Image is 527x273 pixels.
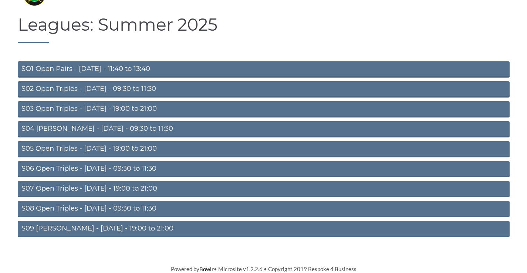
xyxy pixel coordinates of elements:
a: S03 Open Triples - [DATE] - 19:00 to 21:00 [18,101,510,117]
a: S08 Open Triples - [DATE] - 09:30 to 11:30 [18,201,510,217]
a: S04 [PERSON_NAME] - [DATE] - 09:30 to 11:30 [18,121,510,137]
a: SO1 Open Pairs - [DATE] - 11:40 to 13:40 [18,61,510,78]
a: S09 [PERSON_NAME] - [DATE] - 19:00 to 21:00 [18,221,510,237]
a: S02 Open Triples - [DATE] - 09:30 to 11:30 [18,81,510,98]
a: Bowlr [199,266,214,272]
h1: Leagues: Summer 2025 [18,16,510,43]
a: S06 Open Triples - [DATE] - 09:30 to 11:30 [18,161,510,177]
a: S07 Open Triples - [DATE] - 19:00 to 21:00 [18,181,510,197]
a: S05 Open Triples - [DATE] - 19:00 to 21:00 [18,141,510,157]
span: Powered by • Microsite v1.2.2.6 • Copyright 2019 Bespoke 4 Business [171,266,357,272]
